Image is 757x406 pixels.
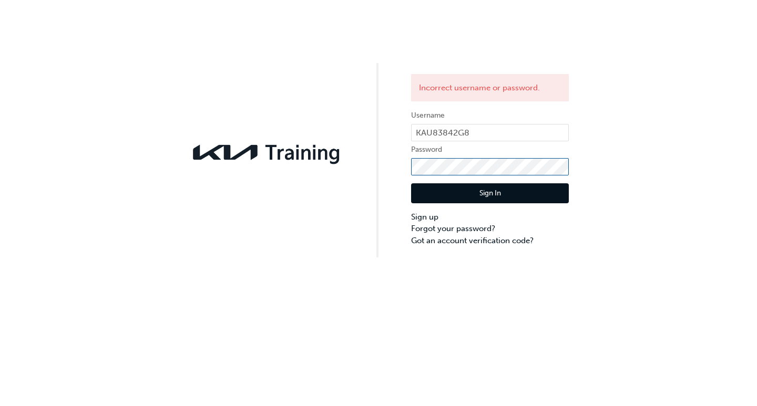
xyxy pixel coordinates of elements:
label: Username [411,109,569,122]
div: Incorrect username or password. [411,74,569,102]
a: Sign up [411,211,569,223]
label: Password [411,143,569,156]
a: Got an account verification code? [411,235,569,247]
button: Sign In [411,183,569,203]
input: Username [411,124,569,142]
a: Forgot your password? [411,223,569,235]
img: kia-training [188,138,346,166]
